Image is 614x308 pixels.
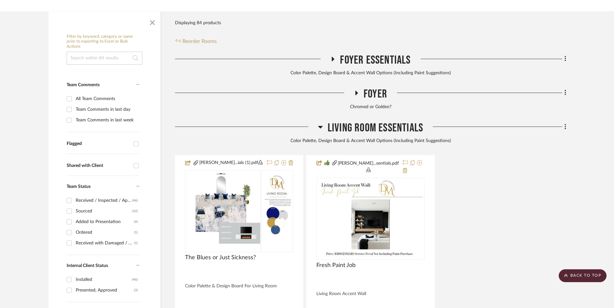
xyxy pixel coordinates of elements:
[76,285,134,295] div: Presented, Approved
[199,159,263,167] button: [PERSON_NAME]...ials (1).pdf
[132,206,138,216] div: (32)
[317,178,424,260] div: 0
[67,83,100,87] span: Team Comments
[134,285,138,295] div: (3)
[328,121,423,135] span: Living Room Essentials
[340,53,411,67] span: Foyer Essentials
[132,195,138,206] div: (46)
[76,227,134,238] div: Ordered
[175,70,566,77] div: Color Palette, Design Board & Accent Wall Options (Including Paint Suggestions)
[185,254,256,261] span: The Blues or Just Sickness?
[134,238,138,248] div: (1)
[316,262,356,269] span: Fresh Paint Job
[134,217,138,227] div: (4)
[175,16,221,29] div: Displaying 84 products
[76,104,138,115] div: Team Comments in last day
[134,227,138,238] div: (1)
[67,163,130,169] div: Shared with Client
[76,217,134,227] div: Added to Presentation
[186,171,292,251] img: The Blues or Just Sickness?
[76,274,132,285] div: Installed
[146,15,159,28] button: Close
[182,37,217,45] span: Reorder Rooms
[175,104,566,111] div: Chromed or Golden?
[132,274,138,285] div: (46)
[76,195,132,206] div: Received / Inspected / Approved
[67,263,108,268] span: Internal Client Status
[76,238,134,248] div: Received with Damaged / Awaiting Vendor Response
[559,269,607,282] scroll-to-top-button: BACK TO TOP
[364,87,387,101] span: Foyer
[76,115,138,125] div: Team Comments in last week
[67,34,142,49] h6: Filter by keyword, category or name prior to exporting to Excel or Bulk Actions
[67,141,130,147] div: Flagged
[76,94,138,104] div: All Team Comments
[175,37,217,45] button: Reorder Rooms
[175,138,566,145] div: Color Palette, Design Board & Accent Wall Options (Including Paint Suggestions)
[67,184,91,189] span: Team Status
[67,52,142,65] input: Search within 84 results
[338,159,399,175] button: [PERSON_NAME]...sentials.pdf
[76,206,132,216] div: Sourced
[317,179,424,259] img: Fresh Paint Job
